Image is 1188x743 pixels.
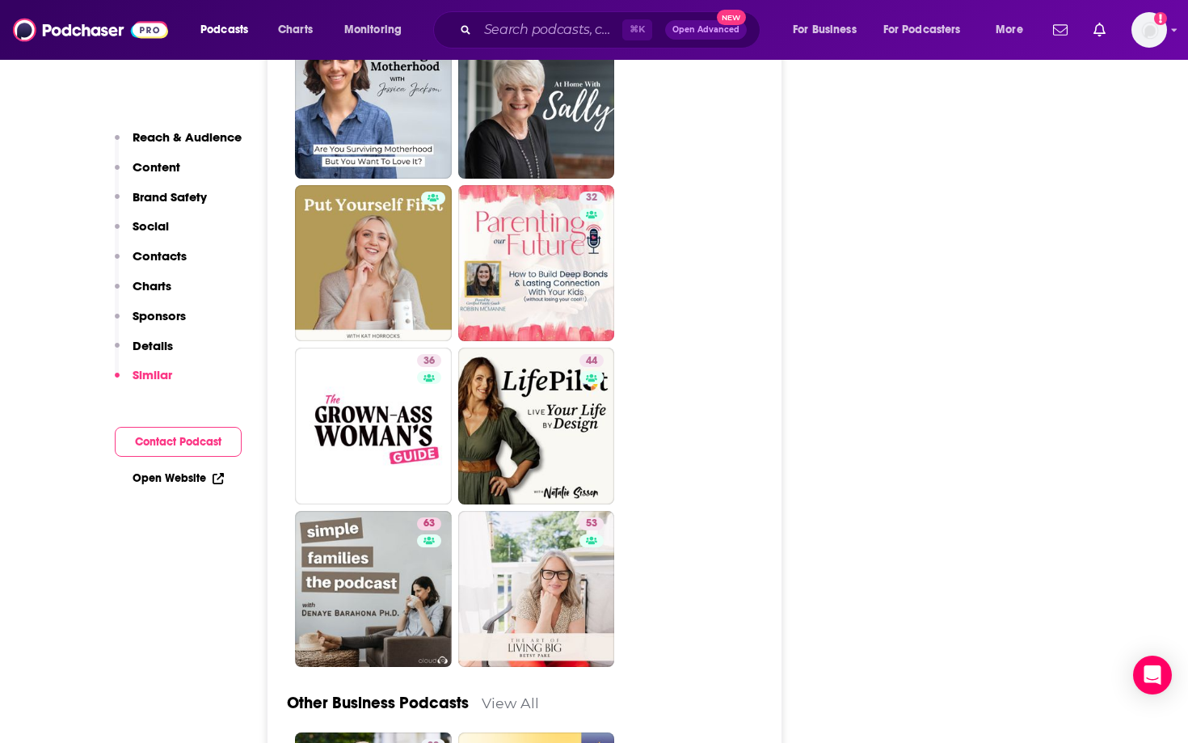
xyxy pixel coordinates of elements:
svg: Add a profile image [1154,12,1167,25]
button: open menu [189,17,269,43]
p: Content [133,159,180,175]
button: Reach & Audience [115,129,242,159]
p: Contacts [133,248,187,264]
a: 36 [417,354,441,367]
a: Other Business Podcasts [287,693,469,713]
a: 63 [295,511,452,668]
a: 53 [458,511,615,668]
a: 44 [579,354,604,367]
a: 36 [295,348,452,504]
a: View All [482,694,539,711]
span: 36 [423,353,435,369]
span: For Business [793,19,857,41]
button: Social [115,218,169,248]
a: 53 [579,517,604,530]
button: Details [115,338,173,368]
button: open menu [984,17,1043,43]
button: Contact Podcast [115,427,242,457]
button: Contacts [115,248,187,278]
a: 44 [458,348,615,504]
a: 70 [458,22,615,179]
p: Similar [133,367,172,382]
span: Logged in as torisims [1131,12,1167,48]
span: 53 [586,516,597,532]
span: More [996,19,1023,41]
button: Similar [115,367,172,397]
button: Content [115,159,180,189]
button: Open AdvancedNew [665,20,747,40]
button: Show profile menu [1131,12,1167,48]
button: open menu [333,17,423,43]
a: 32 [579,192,604,205]
span: Monitoring [344,19,402,41]
button: Brand Safety [115,189,207,219]
span: New [717,10,746,25]
span: Podcasts [200,19,248,41]
button: open menu [873,17,984,43]
a: Show notifications dropdown [1047,16,1074,44]
a: Open Website [133,471,224,485]
img: User Profile [1131,12,1167,48]
span: 63 [423,516,435,532]
p: Charts [133,278,171,293]
a: 32 [458,185,615,342]
div: Search podcasts, credits, & more... [449,11,776,49]
a: Charts [268,17,322,43]
a: 56 [295,22,452,179]
p: Social [133,218,169,234]
p: Brand Safety [133,189,207,205]
span: Open Advanced [672,26,739,34]
span: ⌘ K [622,19,652,40]
button: Sponsors [115,308,186,338]
p: Reach & Audience [133,129,242,145]
p: Details [133,338,173,353]
a: Show notifications dropdown [1087,16,1112,44]
p: Sponsors [133,308,186,323]
span: 44 [586,353,597,369]
button: open menu [781,17,877,43]
img: Podchaser - Follow, Share and Rate Podcasts [13,15,168,45]
a: 63 [417,517,441,530]
span: For Podcasters [883,19,961,41]
span: Charts [278,19,313,41]
div: Open Intercom Messenger [1133,656,1172,694]
input: Search podcasts, credits, & more... [478,17,622,43]
span: 32 [586,190,597,206]
button: Charts [115,278,171,308]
